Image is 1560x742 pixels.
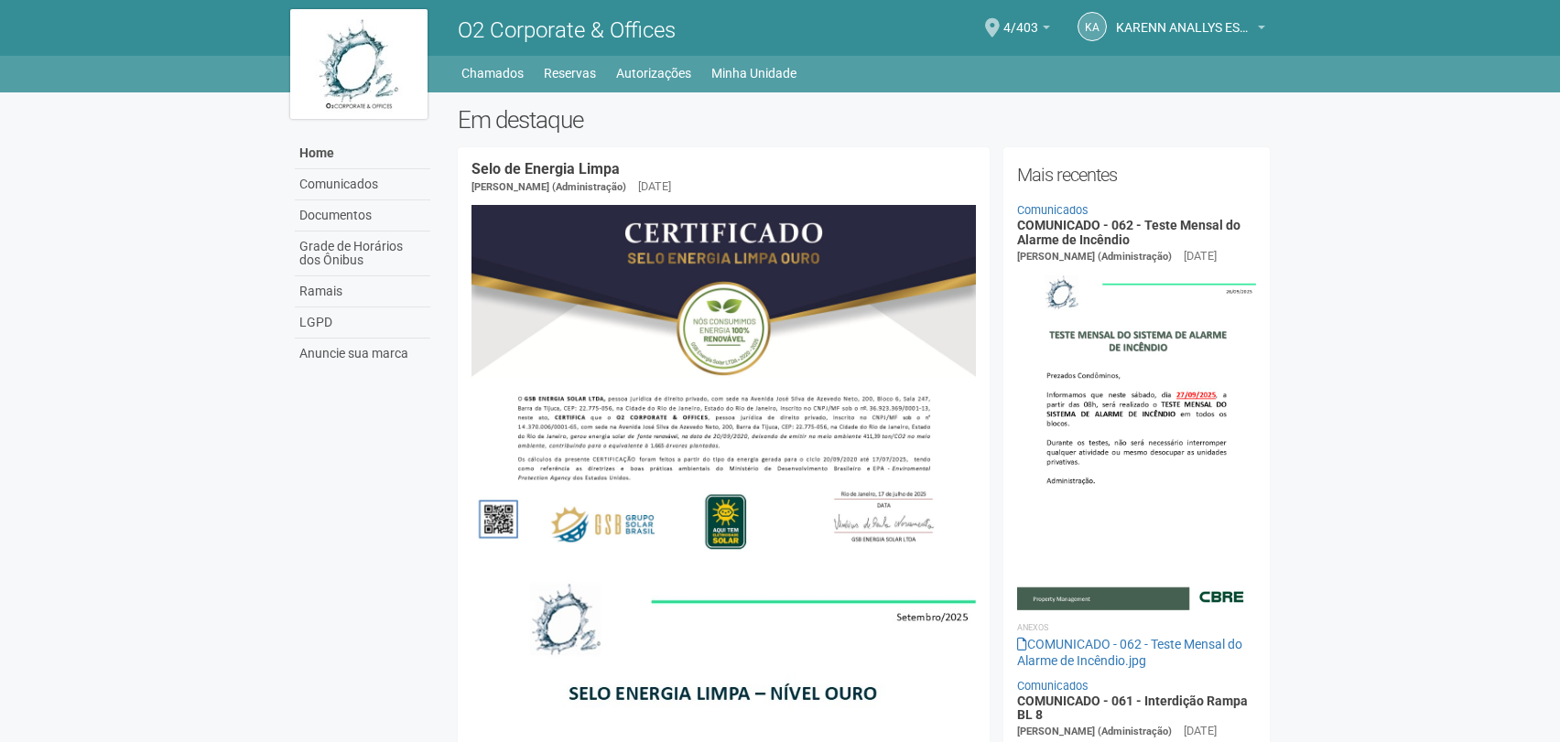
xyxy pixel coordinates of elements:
[544,60,596,86] a: Reservas
[295,307,430,339] a: LGPD
[1017,637,1242,668] a: COMUNICADO - 062 - Teste Mensal do Alarme de Incêndio.jpg
[1017,694,1248,722] a: COMUNICADO - 061 - Interdição Rampa BL 8
[471,181,626,193] span: [PERSON_NAME] (Administração)
[1017,218,1240,246] a: COMUNICADO - 062 - Teste Mensal do Alarme de Incêndio
[1184,723,1217,739] div: [DATE]
[290,9,428,119] img: logo.jpg
[295,138,430,169] a: Home
[295,231,430,276] a: Grade de Horários dos Ônibus
[1003,23,1050,38] a: 4/403
[1017,265,1256,609] img: COMUNICADO%20-%20062%20-%20Teste%20Mensal%20do%20Alarme%20de%20Inc%C3%AAndio.jpg
[1017,161,1256,188] h2: Mais recentes
[1116,23,1265,38] a: KARENN ANALLYS ESTELLA
[1017,203,1089,217] a: Comunicados
[461,60,524,86] a: Chamados
[616,60,691,86] a: Autorizações
[1017,726,1172,737] span: [PERSON_NAME] (Administração)
[638,178,671,195] div: [DATE]
[1017,251,1172,263] span: [PERSON_NAME] (Administração)
[295,169,430,200] a: Comunicados
[295,276,430,307] a: Ramais
[458,106,1270,134] h2: Em destaque
[1116,3,1253,35] span: KARENN ANALLYS ESTELLA
[471,205,976,562] img: COMUNICADO%20-%20054%20-%20Selo%20de%20Energia%20Limpa%20-%20P%C3%A1g.%202.jpg
[1184,248,1217,264] div: [DATE]
[295,200,430,231] a: Documentos
[1003,3,1038,35] span: 4/403
[471,160,620,177] a: Selo de Energia Limpa
[1017,679,1089,693] a: Comunicados
[295,339,430,369] a: Anuncie sua marca
[458,17,676,43] span: O2 Corporate & Offices
[711,60,796,86] a: Minha Unidade
[1078,12,1107,41] a: KA
[1017,619,1256,636] li: Anexos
